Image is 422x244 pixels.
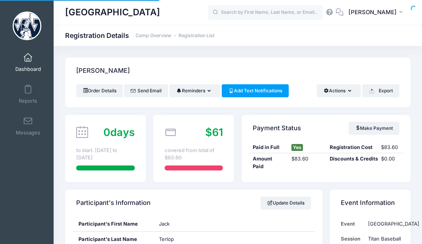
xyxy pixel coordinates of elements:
[343,4,411,21] button: [PERSON_NAME]
[16,129,40,136] span: Messages
[103,125,135,141] div: days
[348,8,397,16] span: [PERSON_NAME]
[76,60,130,82] h4: [PERSON_NAME]
[364,216,419,231] td: [GEOGRAPHIC_DATA]
[10,113,46,139] a: Messages
[65,31,214,39] h1: Registration Details
[15,66,41,72] span: Dashboard
[253,117,301,139] h4: Payment Status
[169,84,220,97] button: Reminders
[76,84,123,97] a: Order Details
[326,144,377,151] div: Registration Cost
[291,144,303,151] span: Yes
[10,49,46,76] a: Dashboard
[19,98,37,104] span: Reports
[208,5,323,20] input: Search by First Name, Last Name, or Email...
[13,11,41,40] img: Westminster College
[260,197,311,210] a: Update Details
[76,192,150,214] h4: Participant's Information
[348,122,399,135] a: Make Payment
[124,84,168,97] a: Send Email
[362,84,399,97] button: Export
[341,192,395,214] h4: Event Information
[165,147,223,162] div: covered from total of $83.60
[10,81,46,108] a: Reports
[159,236,174,242] span: Terlop
[288,155,326,170] div: $83.60
[159,221,170,227] span: Jack
[205,126,223,139] span: $61
[76,147,134,162] div: to start. [DATE] to [DATE]
[136,33,171,39] a: Camp Overview
[249,144,288,151] div: Paid in Full
[178,33,214,39] a: Registration List
[341,216,364,231] td: Event
[377,155,403,170] div: $0.00
[377,144,403,151] div: $83.60
[222,84,289,97] a: Add Text Notifications
[73,216,154,232] div: Participant's First Name
[65,4,160,21] h1: [GEOGRAPHIC_DATA]
[249,155,288,170] div: Amount Paid
[326,155,377,170] div: Discounts & Credits
[317,84,361,97] button: Actions
[103,126,110,139] span: 0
